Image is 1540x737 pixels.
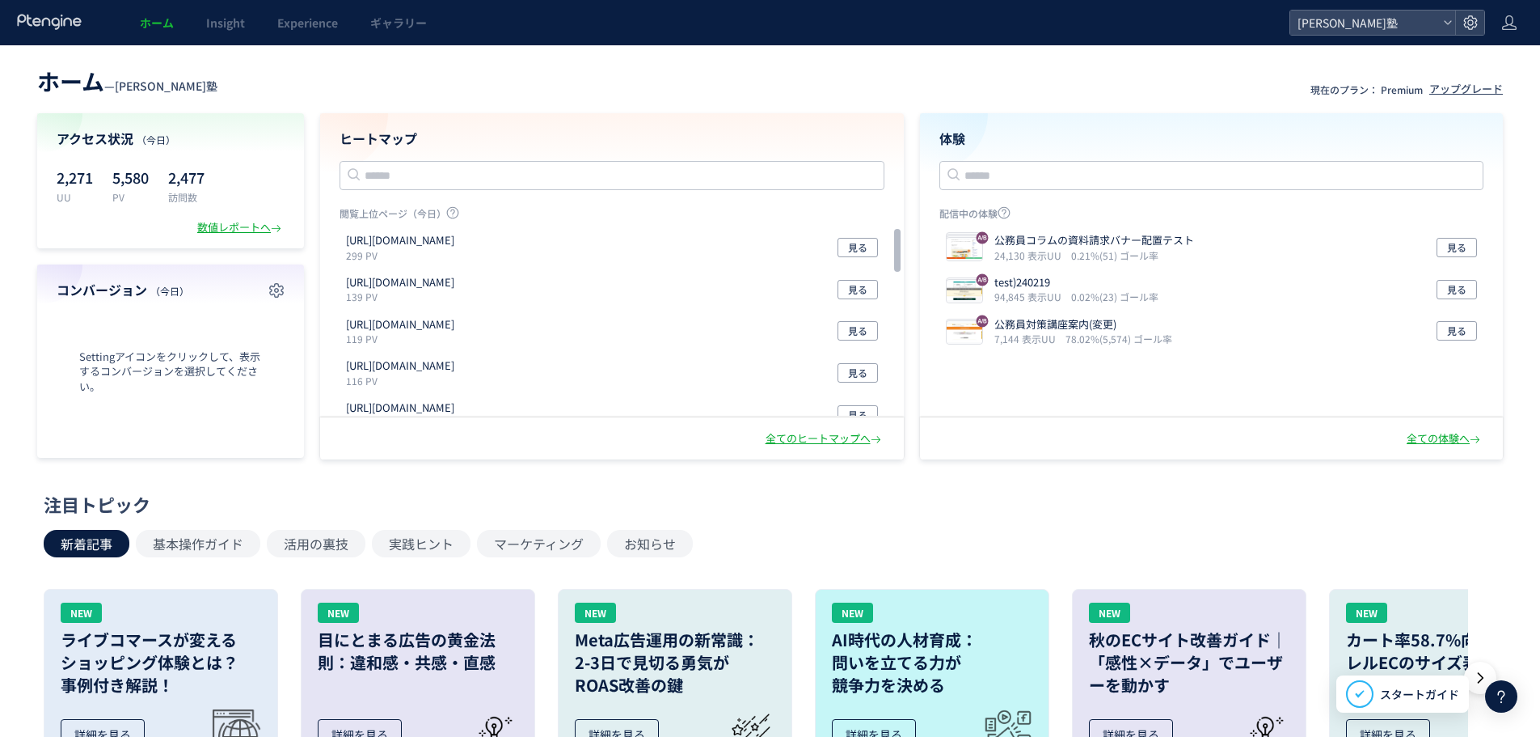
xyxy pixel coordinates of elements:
div: NEW [318,603,359,623]
button: お知らせ [607,530,693,557]
div: 注目トピック [44,492,1488,517]
div: NEW [832,603,873,623]
h3: Meta広告運用の新常識： 2-3日で見切る勇気が ROAS改善の鍵 [575,629,775,697]
button: 見る [1437,238,1477,257]
span: 見る [848,321,867,341]
img: 497df3f84ae548abe0fab360a30216e31739237514747.jpeg [947,238,982,260]
span: 見る [848,280,867,299]
i: 0.02%(23) ゴール率 [1071,290,1158,303]
p: 閲覧上位ページ（今日） [340,206,884,227]
p: UU [57,190,93,204]
div: 全てのヒートマップへ [766,431,884,447]
h4: コンバージョン [57,281,285,299]
i: 94,845 表示UU [994,290,1068,303]
p: 116 PV [346,374,461,388]
span: 見る [1447,280,1466,299]
p: 現在のプラン： Premium [1310,83,1423,96]
p: 公務員対策講座案内(変更) [994,317,1166,332]
p: 5,580 [112,164,149,190]
img: 6c84dd93a7dd569e0bd538650c4e8c701708393281779.jpeg [947,321,982,344]
button: 見る [838,238,878,257]
span: （今日） [150,284,189,298]
div: NEW [61,603,102,623]
div: アップグレード [1429,82,1503,97]
span: 見る [848,405,867,425]
p: test)240219 [994,275,1152,290]
h3: ライブコマースが変える ショッピング体験とは？ 事例付き解説！ [61,629,261,697]
span: [PERSON_NAME]塾 [1293,11,1437,35]
h4: アクセス状況 [57,129,285,148]
button: マーケティング [477,530,601,557]
span: ギャラリー [370,15,427,31]
p: https://itojuku.co.jp/shiken/shihou/feature/shiken/yobi/index.html [346,233,454,248]
img: 9306c7ef4efe250a567c274770da75331732529671109.jpeg [947,280,982,303]
span: （今日） [137,133,175,146]
button: 新着記事 [44,530,129,557]
div: 数値レポートへ [197,220,285,235]
span: スタートガイド [1380,686,1459,703]
p: PV [112,190,149,204]
div: 全ての体験へ [1407,431,1483,447]
span: 見る [848,238,867,257]
button: 見る [1437,280,1477,299]
span: Experience [277,15,338,31]
p: https://itojuku.co.jp/shiken/gyosei/index.html [346,317,454,332]
button: 見る [838,405,878,425]
i: 7,144 表示UU [994,332,1062,345]
div: NEW [1346,603,1387,623]
div: — [37,65,217,97]
p: 139 PV [346,290,461,303]
h4: ヒートマップ [340,129,884,148]
p: 2,271 [57,164,93,190]
p: 119 PV [346,332,461,345]
span: ホーム [37,65,104,97]
button: 見る [1437,321,1477,341]
i: 0.21%(51) ゴール率 [1071,248,1158,262]
p: 2,477 [168,164,205,190]
button: 基本操作ガイド [136,530,260,557]
p: 訪問数 [168,190,205,204]
span: ホーム [140,15,174,31]
p: https://itojuku.co.jp/shiken/shihou/index.html [346,358,454,374]
h3: AI時代の人材育成： 問いを立てる力が 競争力を決める [832,629,1032,697]
button: 実践ヒント [372,530,470,557]
p: 公務員コラムの資料請求バナー配置テスト [994,233,1194,248]
p: 配信中の体験 [939,206,1484,227]
span: [PERSON_NAME]塾 [115,78,217,94]
div: NEW [1089,603,1130,623]
span: 見る [1447,321,1466,341]
i: 78.02%(5,574) ゴール率 [1065,332,1172,345]
h3: 秋のECサイト改善ガイド｜「感性×データ」でユーザーを動かす [1089,629,1289,697]
i: 24,130 表示UU [994,248,1068,262]
p: https://itojuku.co.jp/shiken/shihoshoshi/index.html [346,275,454,290]
p: 113 PV [346,416,461,430]
button: 見る [838,280,878,299]
div: NEW [575,603,616,623]
span: Insight [206,15,245,31]
span: Settingアイコンをクリックして、表示するコンバージョンを選択してください。 [57,349,285,395]
h3: 目にとまる広告の黄金法則：違和感・共感・直感 [318,629,518,674]
span: 見る [848,363,867,383]
button: 見る [838,363,878,383]
button: 見る [838,321,878,341]
p: 299 PV [346,248,461,262]
h4: 体験 [939,129,1484,148]
button: 活用の裏技 [267,530,365,557]
span: 見る [1447,238,1466,257]
p: https://itojuku.co.jp/shiken/shihou/kouza/nyumon/index.html [346,400,454,416]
